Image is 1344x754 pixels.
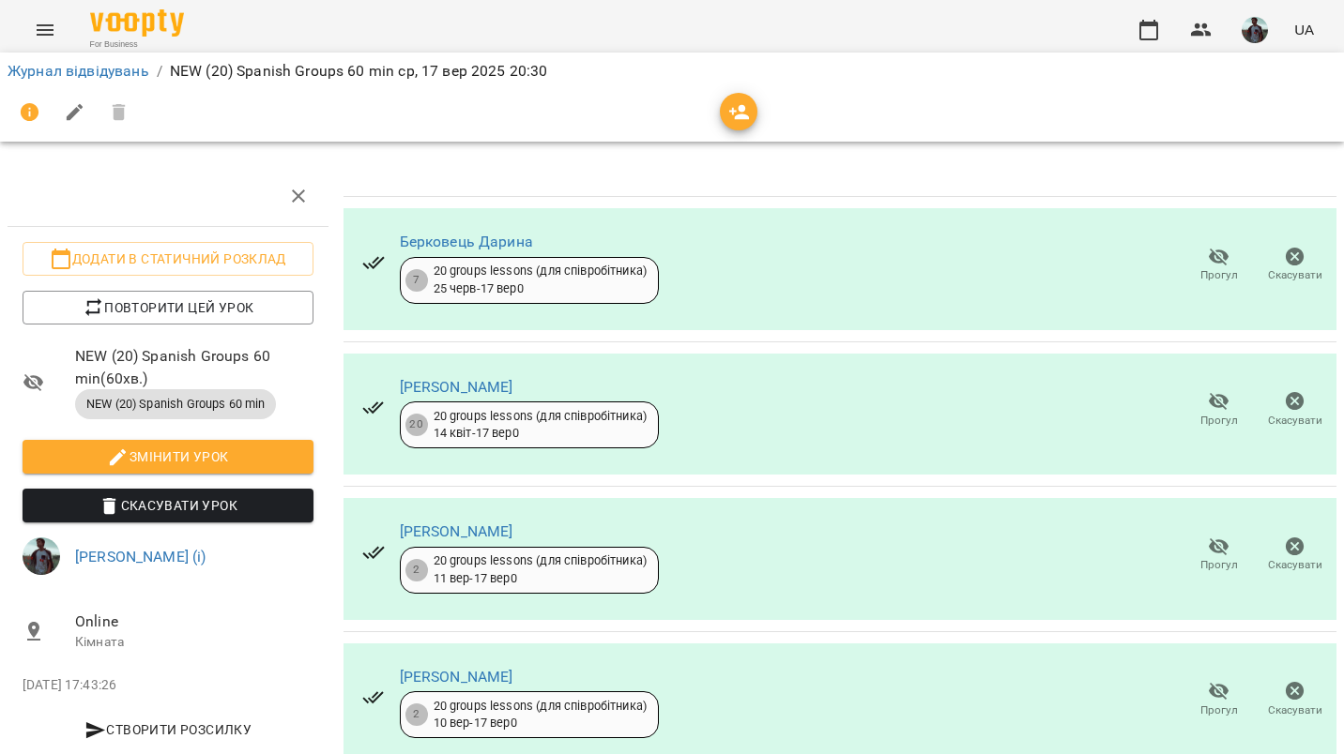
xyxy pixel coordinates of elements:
button: Прогул [1181,674,1257,727]
button: Скасувати [1257,384,1333,436]
div: 20 groups lessons (для співробітника) 11 вер - 17 вер 0 [434,552,647,587]
span: Скасувати [1268,413,1322,429]
nav: breadcrumb [8,60,1336,83]
span: Скасувати [1268,557,1322,573]
button: Скасувати [1257,239,1333,292]
span: Скасувати Урок [38,494,298,517]
button: Прогул [1181,529,1257,581]
div: 2 [405,559,428,581]
a: [PERSON_NAME] (і) [75,548,206,565]
span: Прогул [1200,267,1238,283]
p: [DATE] 17:43:26 [23,676,313,695]
button: Прогул [1181,384,1257,436]
div: 2 [405,703,428,726]
button: Створити розсилку [23,713,313,746]
button: Додати в статичний розклад [23,242,313,276]
span: Скасувати [1268,702,1322,718]
span: NEW (20) Spanish Groups 60 min [75,396,276,413]
li: / [157,60,162,83]
a: [PERSON_NAME] [400,668,513,686]
span: NEW (20) Spanish Groups 60 min ( 60 хв. ) [75,345,313,389]
button: Повторити цей урок [23,291,313,324]
span: Прогул [1200,702,1238,718]
div: 20 groups lessons (для співробітника) 25 черв - 17 вер 0 [434,263,647,297]
div: 20 groups lessons (для співробітника) 14 квіт - 17 вер 0 [434,408,647,443]
span: Прогул [1200,413,1238,429]
img: 59b3f96857d6e12ecac1e66404ff83b3.JPG [23,537,60,575]
p: Кімната [75,633,313,652]
button: Прогул [1181,239,1257,292]
img: Voopty Logo [90,9,184,37]
a: Журнал відвідувань [8,62,149,80]
p: NEW (20) Spanish Groups 60 min ср, 17 вер 2025 20:30 [170,60,548,83]
button: UA [1287,12,1321,47]
span: Створити розсилку [30,718,306,741]
a: [PERSON_NAME] [400,522,513,540]
a: [PERSON_NAME] [400,378,513,396]
button: Скасувати Урок [23,489,313,522]
button: Скасувати [1257,674,1333,727]
div: 20 groups lessons (для співробітника) 10 вер - 17 вер 0 [434,698,647,732]
img: 59b3f96857d6e12ecac1e66404ff83b3.JPG [1242,17,1268,43]
span: Змінити урок [38,445,298,468]
button: Скасувати [1257,529,1333,581]
span: Додати в статичний розклад [38,248,298,270]
span: Повторити цей урок [38,296,298,319]
span: Online [75,611,313,633]
button: Змінити урок [23,440,313,474]
div: 7 [405,269,428,292]
a: Берковець Дарина [400,233,533,250]
span: Прогул [1200,557,1238,573]
span: UA [1294,20,1314,39]
div: 20 [405,414,428,436]
button: Menu [23,8,68,53]
span: For Business [90,38,184,51]
span: Скасувати [1268,267,1322,283]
